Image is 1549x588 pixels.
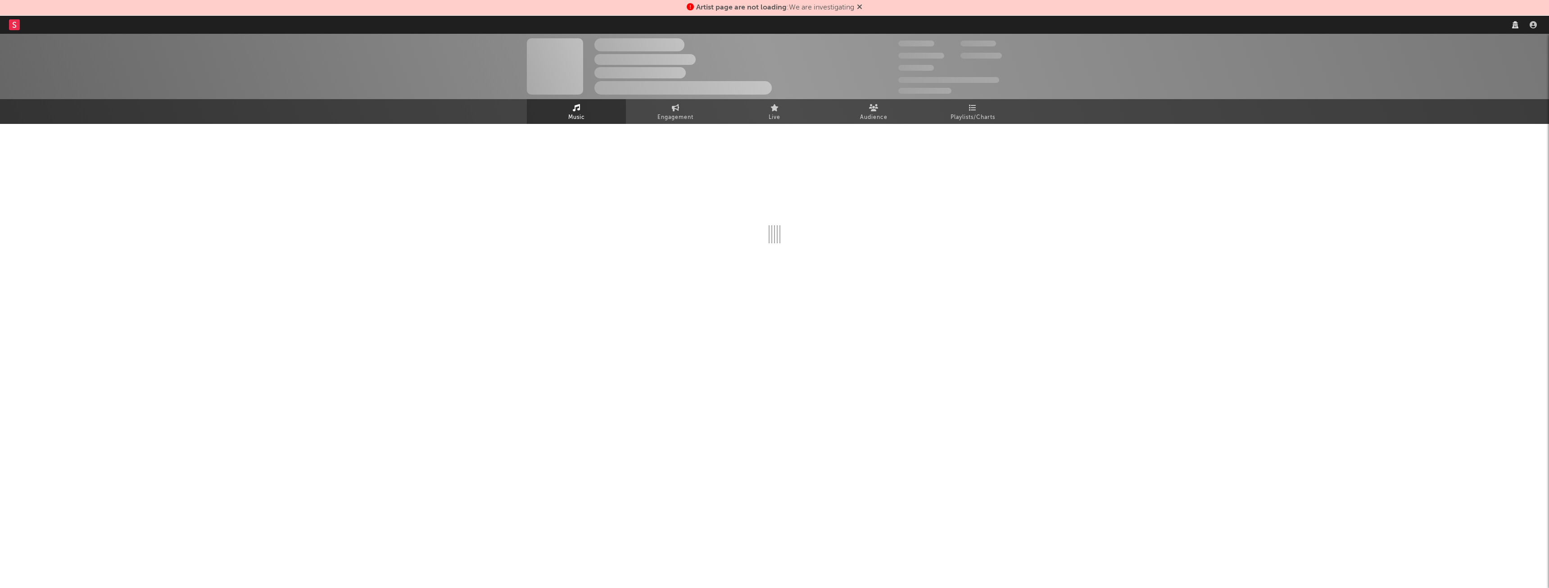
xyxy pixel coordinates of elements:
[527,99,626,124] a: Music
[626,99,725,124] a: Engagement
[769,112,780,123] span: Live
[960,41,996,46] span: 100.000
[898,53,944,59] span: 50.000.000
[898,41,934,46] span: 300.000
[898,65,934,71] span: 100.000
[824,99,923,124] a: Audience
[960,53,1002,59] span: 1.000.000
[898,77,999,83] span: 50.000.000 Monthly Listeners
[951,112,995,123] span: Playlists/Charts
[725,99,824,124] a: Live
[657,112,693,123] span: Engagement
[923,99,1022,124] a: Playlists/Charts
[898,88,951,94] span: Jump Score: 85.0
[696,4,854,11] span: : We are investigating
[568,112,585,123] span: Music
[860,112,888,123] span: Audience
[857,4,862,11] span: Dismiss
[696,4,787,11] span: Artist page are not loading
